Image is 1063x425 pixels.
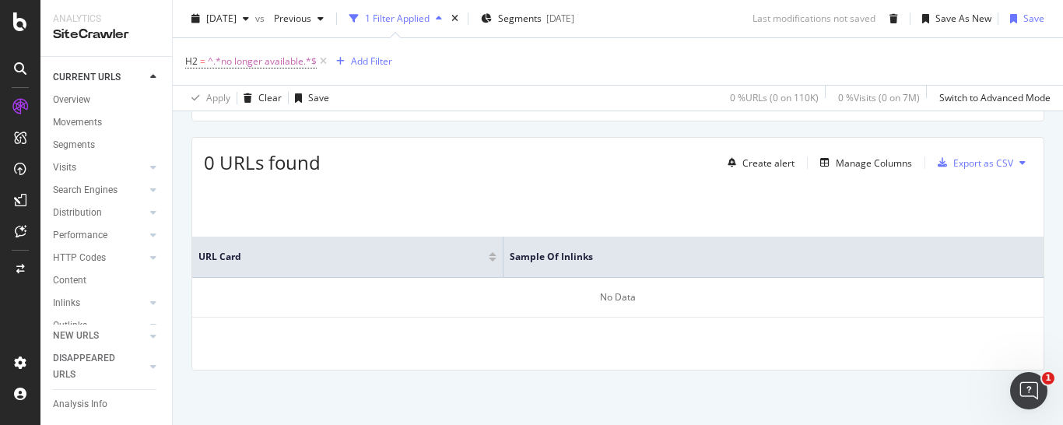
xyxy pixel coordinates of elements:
button: [DATE] [185,6,255,31]
div: Overview [53,92,90,108]
button: Export as CSV [931,150,1013,175]
div: Save As New [935,12,991,25]
div: Movements [53,114,102,131]
a: HTTP Codes [53,250,146,266]
div: No Data [192,278,1044,318]
div: Save [1023,12,1044,25]
a: DISAPPEARED URLS [53,350,146,383]
button: Create alert [721,150,795,175]
button: Previous [268,6,330,31]
a: Analysis Info [53,396,161,413]
a: Content [53,272,161,289]
a: Movements [53,114,161,131]
button: 1 Filter Applied [343,6,448,31]
div: Segments [53,137,95,153]
div: 0 % URLs ( 0 on 110K ) [730,91,819,104]
div: Export as CSV [953,156,1013,170]
div: SiteCrawler [53,26,160,44]
div: Clear [258,91,282,104]
span: Segments [498,12,542,25]
div: Save [308,91,329,104]
div: Analysis Info [53,396,107,413]
span: Previous [268,12,311,25]
span: vs [255,12,268,25]
div: CURRENT URLS [53,69,121,86]
span: = [200,54,205,68]
div: HTTP Codes [53,250,106,266]
iframe: Intercom live chat [1010,372,1047,409]
a: Search Engines [53,182,146,198]
span: 0 URLs found [204,149,321,175]
button: Switch to Advanced Mode [933,86,1051,111]
button: Segments[DATE] [475,6,581,31]
span: ^.*no longer available.*$ [208,51,317,72]
div: Apply [206,91,230,104]
div: [DATE] [546,12,574,25]
div: 0 % Visits ( 0 on 7M ) [838,91,920,104]
button: Apply [185,86,230,111]
span: 1 [1042,372,1054,385]
a: Performance [53,227,146,244]
div: times [448,11,461,26]
a: Outlinks [53,318,146,334]
button: Save [1004,6,1044,31]
button: Clear [237,86,282,111]
div: Last modifications not saved [753,12,875,25]
button: Save As New [916,6,991,31]
div: Switch to Advanced Mode [939,91,1051,104]
a: Overview [53,92,161,108]
span: URL Card [198,250,485,264]
div: Search Engines [53,182,118,198]
div: Inlinks [53,295,80,311]
div: Analytics [53,12,160,26]
div: Add Filter [351,54,392,68]
a: CURRENT URLS [53,69,146,86]
div: DISAPPEARED URLS [53,350,132,383]
a: Inlinks [53,295,146,311]
div: Create alert [742,156,795,170]
a: Distribution [53,205,146,221]
button: Add Filter [330,52,392,71]
button: Save [289,86,329,111]
div: Manage Columns [836,156,912,170]
div: NEW URLS [53,328,99,344]
button: Manage Columns [814,153,912,172]
div: Distribution [53,205,102,221]
div: 1 Filter Applied [365,12,430,25]
a: NEW URLS [53,328,146,344]
div: Outlinks [53,318,87,334]
div: Visits [53,160,76,176]
a: Segments [53,137,161,153]
span: Sample of Inlinks [510,250,1014,264]
div: Performance [53,227,107,244]
span: 2025 Aug. 11th [206,12,237,25]
span: H2 [185,54,198,68]
a: Visits [53,160,146,176]
div: Content [53,272,86,289]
